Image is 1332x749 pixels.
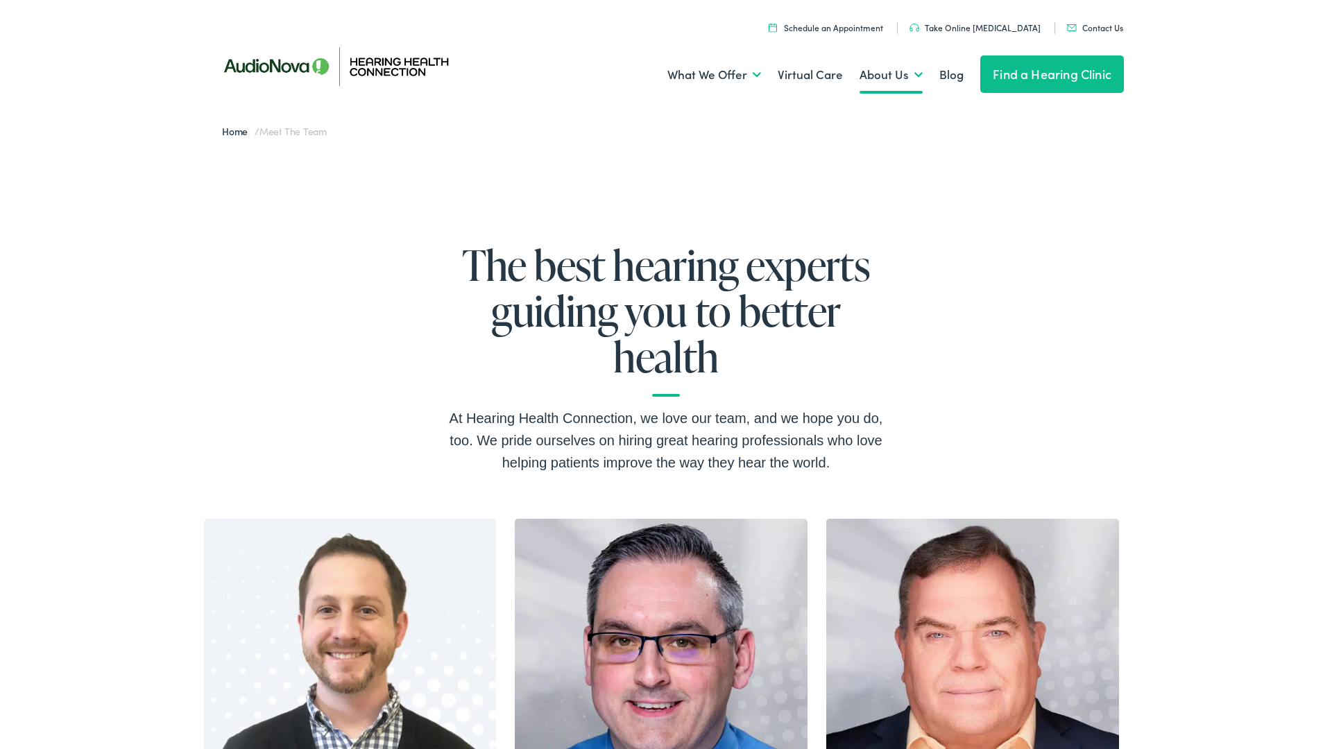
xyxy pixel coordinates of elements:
[860,49,923,101] a: About Us
[1067,21,1123,33] a: Contact Us
[222,124,255,138] a: Home
[939,49,964,101] a: Blog
[444,407,888,474] div: At Hearing Health Connection, we love our team, and we hope you do, too. We pride ourselves on hi...
[222,124,327,138] span: /
[980,55,1124,93] a: Find a Hearing Clinic
[769,23,777,32] img: utility icon
[667,49,761,101] a: What We Offer
[444,242,888,397] h1: The best hearing experts guiding you to better health
[769,21,883,33] a: Schedule an Appointment
[259,124,327,138] span: Meet the Team
[910,21,1041,33] a: Take Online [MEDICAL_DATA]
[910,24,919,32] img: utility icon
[778,49,843,101] a: Virtual Care
[1067,24,1077,31] img: utility icon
